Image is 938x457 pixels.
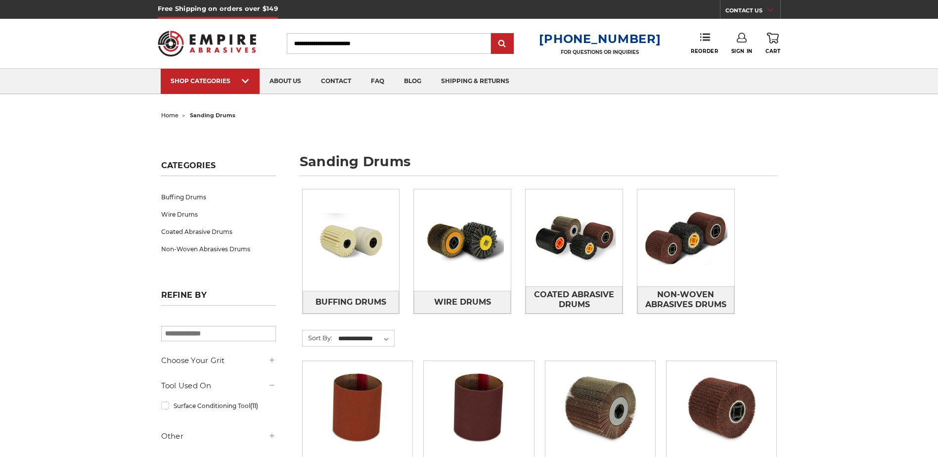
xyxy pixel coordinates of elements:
[161,430,276,442] h5: Other
[161,240,276,258] a: Non-Woven Abrasives Drums
[318,368,397,447] img: 3.5x4 inch ceramic sanding band for expanding rubber drum
[731,48,753,54] span: Sign In
[190,112,235,119] span: sanding drums
[539,49,661,55] p: FOR QUESTIONS OR INQUIRIES
[637,204,734,272] img: Non-Woven Abrasives Drums
[414,291,511,313] a: Wire Drums
[439,368,518,447] img: 3.5x4 inch sanding band for expanding rubber drum
[161,161,276,176] h5: Categories
[492,34,512,54] input: Submit
[250,402,258,410] span: (11)
[161,380,276,392] h5: Tool Used On
[303,206,400,274] img: Buffing Drums
[691,48,718,54] span: Reorder
[161,223,276,240] a: Coated Abrasive Drums
[638,286,734,313] span: Non-Woven Abrasives Drums
[434,294,491,311] span: Wire Drums
[161,355,276,366] h5: Choose Your Grit
[691,33,718,54] a: Reorder
[303,330,332,345] label: Sort By:
[315,294,386,311] span: Buffing Drums
[765,48,780,54] span: Cart
[161,112,179,119] a: home
[414,192,511,289] img: Wire Drums
[539,32,661,46] a: [PHONE_NUMBER]
[637,286,734,314] a: Non-Woven Abrasives Drums
[260,69,311,94] a: about us
[526,286,623,314] a: Coated Abrasive Drums
[526,204,623,272] img: Coated Abrasive Drums
[765,33,780,54] a: Cart
[311,69,361,94] a: contact
[431,69,519,94] a: shipping & returns
[161,188,276,206] a: Buffing Drums
[682,368,761,447] img: 4.5 Inch Surface Conditioning Finishing Drum
[394,69,431,94] a: blog
[303,291,400,313] a: Buffing Drums
[171,77,250,85] div: SHOP CATEGORIES
[300,155,777,176] h1: sanding drums
[561,368,640,447] img: 4.5 inch x 4 inch flap wheel sanding drum
[361,69,394,94] a: faq
[725,5,780,19] a: CONTACT US
[158,24,257,63] img: Empire Abrasives
[161,290,276,306] h5: Refine by
[161,397,276,414] a: Surface Conditioning Tool
[337,331,394,346] select: Sort By:
[161,206,276,223] a: Wire Drums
